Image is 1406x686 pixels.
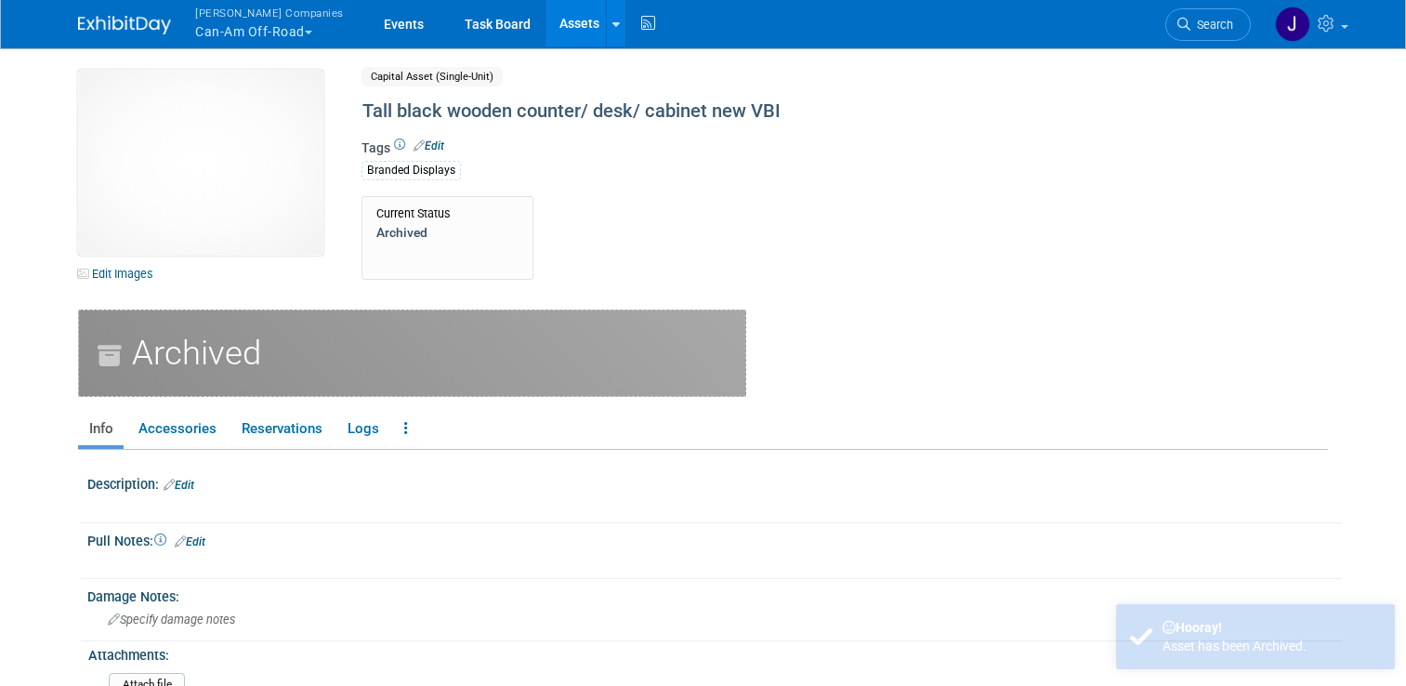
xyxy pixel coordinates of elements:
span: Search [1190,18,1233,32]
div: Description: [87,470,1342,495]
a: Reservations [230,413,333,445]
a: Edit [164,479,194,492]
a: Search [1165,8,1251,41]
img: View Images [78,70,323,256]
div: Hooray! [1163,618,1381,637]
img: ExhibitDay [78,16,171,34]
span: [PERSON_NAME] Companies [195,3,344,22]
a: Info [78,413,124,445]
a: Logs [336,413,389,445]
div: Branded Displays [361,161,461,180]
img: Joseph Nolan [1275,7,1310,42]
a: Edit [414,139,444,152]
div: Damage Notes: [87,583,1342,606]
div: Pull Notes: [87,527,1342,551]
a: Edit [175,535,205,548]
div: Archived [78,310,746,397]
div: Tall black wooden counter/ desk/ cabinet new VBI [356,95,1186,128]
div: Archived [376,224,519,241]
div: Current Status [376,206,519,221]
span: Capital Asset (Single-Unit) [361,67,503,86]
div: Asset has been Archived. [1163,637,1381,655]
div: Attachments: [88,641,1334,665]
div: Tags [361,139,1186,192]
span: Specify damage notes [108,613,235,627]
a: Edit Images [78,262,161,285]
a: Accessories [127,413,227,445]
